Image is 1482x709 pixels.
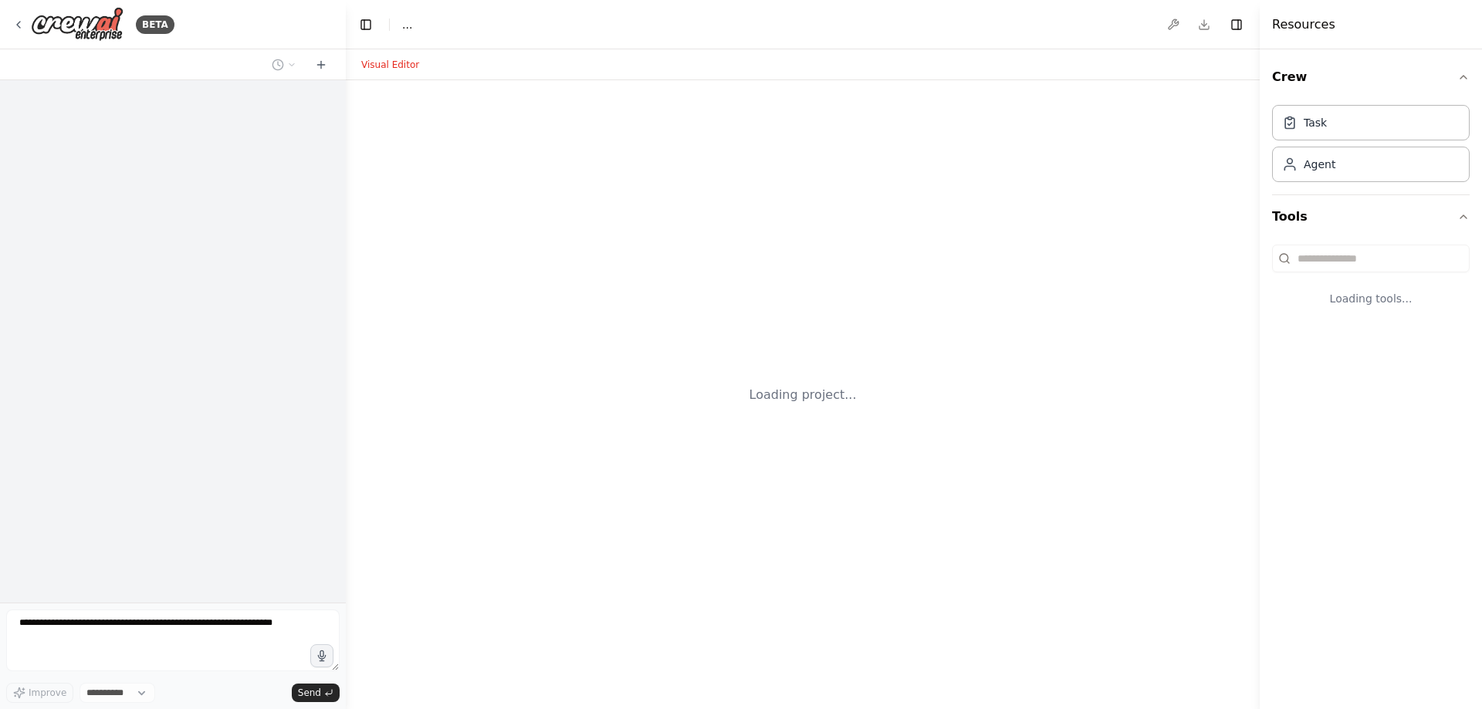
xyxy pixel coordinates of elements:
[1272,238,1470,331] div: Tools
[1272,15,1335,34] h4: Resources
[1304,157,1335,172] div: Agent
[136,15,174,34] div: BETA
[310,644,333,667] button: Click to speak your automation idea
[1272,279,1470,319] div: Loading tools...
[31,7,123,42] img: Logo
[1272,99,1470,194] div: Crew
[355,14,377,35] button: Hide left sidebar
[749,386,857,404] div: Loading project...
[402,17,412,32] nav: breadcrumb
[1272,195,1470,238] button: Tools
[1272,56,1470,99] button: Crew
[1226,14,1247,35] button: Hide right sidebar
[298,687,321,699] span: Send
[309,56,333,74] button: Start a new chat
[266,56,303,74] button: Switch to previous chat
[292,684,340,702] button: Send
[352,56,428,74] button: Visual Editor
[402,17,412,32] span: ...
[29,687,66,699] span: Improve
[6,683,73,703] button: Improve
[1304,115,1327,130] div: Task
